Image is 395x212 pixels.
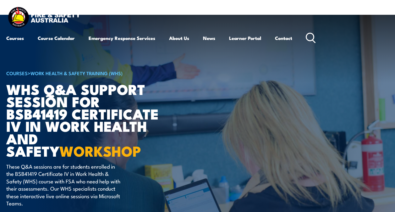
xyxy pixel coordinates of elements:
strong: WORKSHOP [59,140,141,161]
a: Course Calendar [38,31,75,46]
a: Courses [6,31,24,46]
a: Contact [275,31,292,46]
a: About Us [169,31,189,46]
a: Learner Portal [229,31,261,46]
h6: > [6,69,162,77]
a: News [203,31,215,46]
h1: WHS Q&A Support Session for BSB41419 Certificate IV in Work Health and Safety [6,83,162,157]
p: These Q&A sessions are for students enrolled in the BSB41419 Certificate IV in Work Health & Safe... [6,163,121,207]
a: Emergency Response Services [89,31,155,46]
a: COURSES [6,70,28,76]
a: Work Health & Safety Training (WHS) [30,70,123,76]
